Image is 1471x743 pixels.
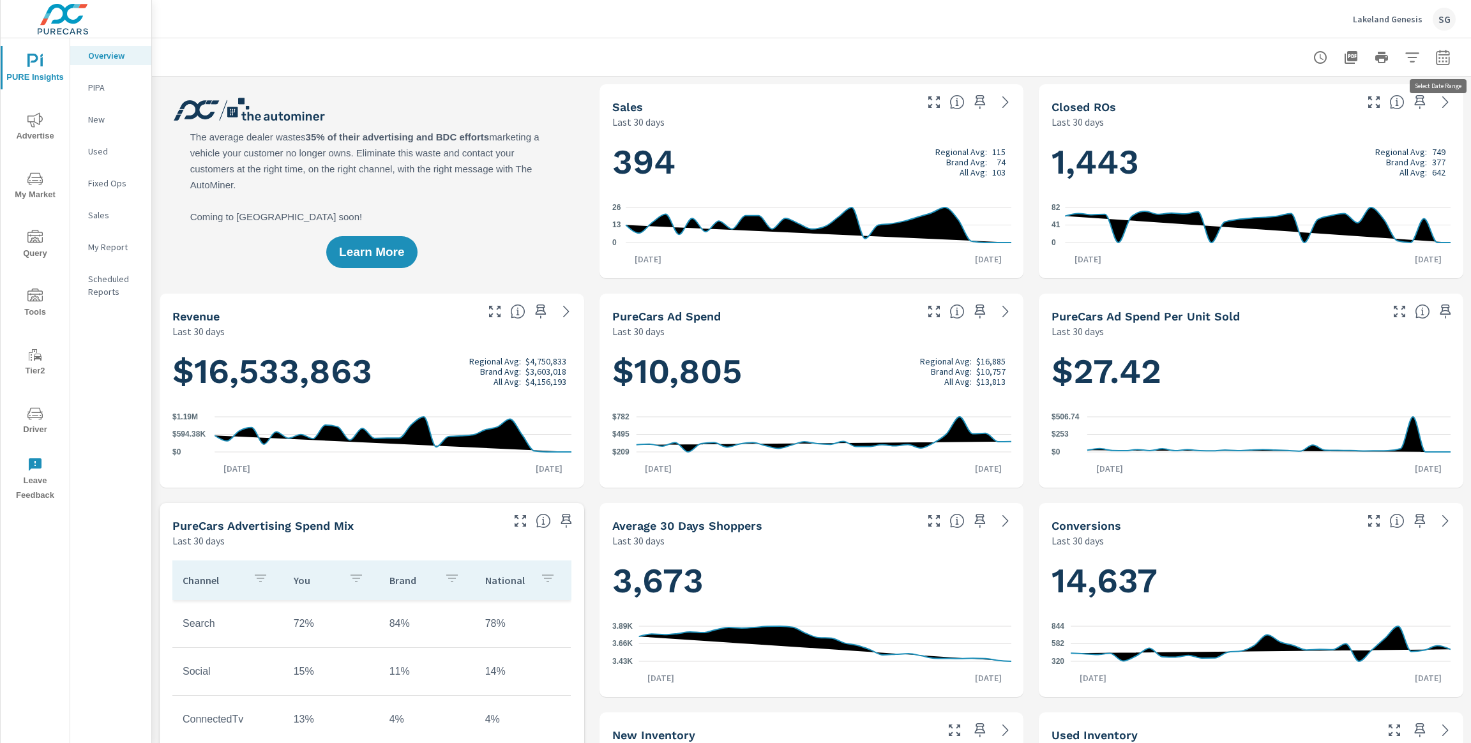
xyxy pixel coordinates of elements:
p: $4,156,193 [525,377,566,387]
div: Scheduled Reports [70,269,151,301]
h5: PureCars Ad Spend [612,310,721,323]
p: [DATE] [1406,253,1451,266]
button: Make Fullscreen [1364,511,1384,531]
h5: Conversions [1052,519,1121,532]
p: My Report [88,241,141,253]
h1: 1,443 [1052,140,1451,184]
text: 26 [612,203,621,212]
p: 74 [997,157,1006,167]
p: $16,885 [976,356,1006,366]
a: See more details in report [1435,720,1456,740]
text: 0 [612,238,617,247]
span: My Market [4,171,66,202]
p: [DATE] [1066,253,1110,266]
text: $782 [612,412,630,421]
span: PURE Insights [4,54,66,85]
p: Regional Avg: [1375,147,1427,157]
h5: Used Inventory [1052,728,1138,742]
td: 78% [475,608,571,640]
button: Make Fullscreen [924,301,944,322]
p: [DATE] [966,462,1011,475]
p: Regional Avg: [920,356,972,366]
span: The number of dealer-specified goals completed by a visitor. [Source: This data is provided by th... [1389,513,1405,529]
span: Number of Repair Orders Closed by the selected dealership group over the selected time range. [So... [1389,94,1405,110]
text: 320 [1052,657,1064,666]
span: Save this to your personalized report [1410,720,1430,740]
p: $3,603,018 [525,366,566,377]
div: Used [70,142,151,161]
h1: $10,805 [612,350,1011,393]
p: All Avg: [960,167,987,177]
p: New [88,113,141,126]
div: SG [1433,8,1456,31]
h5: PureCars Advertising Spend Mix [172,519,354,532]
p: [DATE] [1406,462,1451,475]
span: Save this to your personalized report [970,511,990,531]
td: 4% [475,703,571,735]
span: Query [4,230,66,261]
p: Brand Avg: [946,157,987,167]
text: 41 [1052,221,1060,230]
div: New [70,110,151,129]
h1: $16,533,863 [172,350,571,393]
text: $506.74 [1052,412,1080,421]
td: ConnectedTv [172,703,283,735]
p: All Avg: [494,377,521,387]
p: You [294,574,338,587]
text: 3.66K [612,639,633,648]
p: Overview [88,49,141,62]
p: Brand [389,574,434,587]
p: [DATE] [1406,672,1451,684]
span: Advertise [4,112,66,144]
h5: Closed ROs [1052,100,1116,114]
p: Last 30 days [612,114,665,130]
p: Channel [183,574,243,587]
text: 13 [612,221,621,230]
button: Make Fullscreen [485,301,505,322]
p: All Avg: [1399,167,1427,177]
p: [DATE] [1071,672,1115,684]
div: My Report [70,237,151,257]
p: Last 30 days [612,324,665,339]
span: Number of vehicles sold by the dealership over the selected date range. [Source: This data is sou... [949,94,965,110]
text: $594.38K [172,430,206,439]
p: All Avg: [944,377,972,387]
span: Total sales revenue over the selected date range. [Source: This data is sourced from the dealer’s... [510,304,525,319]
p: $10,757 [976,366,1006,377]
span: This table looks at how you compare to the amount of budget you spend per channel as opposed to y... [536,513,551,529]
span: Driver [4,406,66,437]
text: 82 [1052,203,1060,212]
td: 72% [283,608,379,640]
button: Make Fullscreen [1389,301,1410,322]
a: See more details in report [1435,92,1456,112]
p: 642 [1432,167,1445,177]
a: See more details in report [995,92,1016,112]
h1: 14,637 [1052,559,1451,603]
button: Make Fullscreen [924,92,944,112]
div: PIPA [70,78,151,97]
span: Save this to your personalized report [1410,511,1430,531]
button: Learn More [326,236,417,268]
p: Last 30 days [1052,114,1104,130]
span: Total cost of media for all PureCars channels for the selected dealership group over the selected... [949,304,965,319]
button: "Export Report to PDF" [1338,45,1364,70]
td: Social [172,656,283,687]
td: Search [172,608,283,640]
p: National [485,574,530,587]
p: Last 30 days [612,533,665,548]
p: [DATE] [1087,462,1132,475]
span: Save this to your personalized report [970,92,990,112]
button: Print Report [1369,45,1394,70]
span: Average cost of advertising per each vehicle sold at the dealer over the selected date range. The... [1415,304,1430,319]
div: nav menu [1,38,70,508]
text: 844 [1052,622,1064,631]
span: Save this to your personalized report [1410,92,1430,112]
td: 84% [379,608,475,640]
p: [DATE] [638,672,683,684]
text: $209 [612,447,630,456]
a: See more details in report [995,511,1016,531]
p: [DATE] [636,462,681,475]
h5: Sales [612,100,643,114]
td: 14% [475,656,571,687]
p: $13,813 [976,377,1006,387]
